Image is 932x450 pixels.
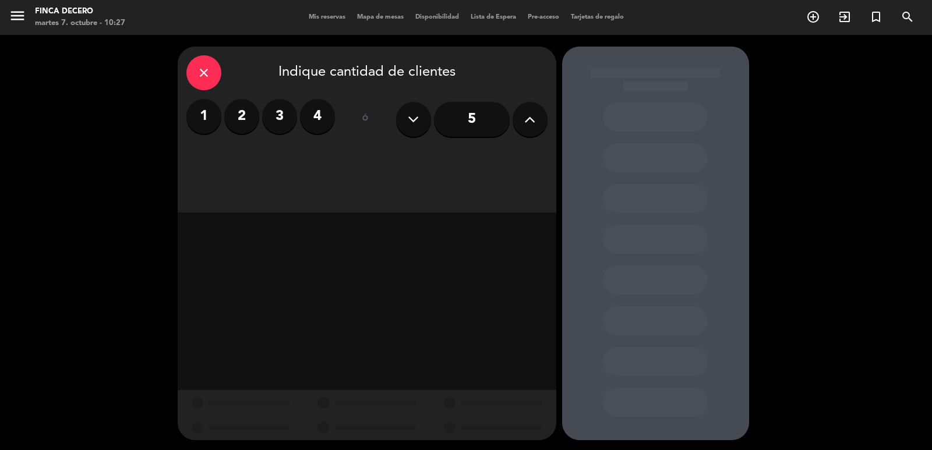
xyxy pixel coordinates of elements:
[347,99,384,140] div: ó
[197,66,211,80] i: close
[522,14,565,20] span: Pre-acceso
[869,10,883,24] i: turned_in_not
[9,7,26,24] i: menu
[35,6,125,17] div: Finca Decero
[35,17,125,29] div: martes 7. octubre - 10:27
[9,7,26,29] button: menu
[838,10,852,24] i: exit_to_app
[351,14,409,20] span: Mapa de mesas
[565,14,630,20] span: Tarjetas de regalo
[806,10,820,24] i: add_circle_outline
[186,99,221,134] label: 1
[224,99,259,134] label: 2
[262,99,297,134] label: 3
[300,99,335,134] label: 4
[186,55,548,90] div: Indique cantidad de clientes
[409,14,465,20] span: Disponibilidad
[901,10,915,24] i: search
[303,14,351,20] span: Mis reservas
[465,14,522,20] span: Lista de Espera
